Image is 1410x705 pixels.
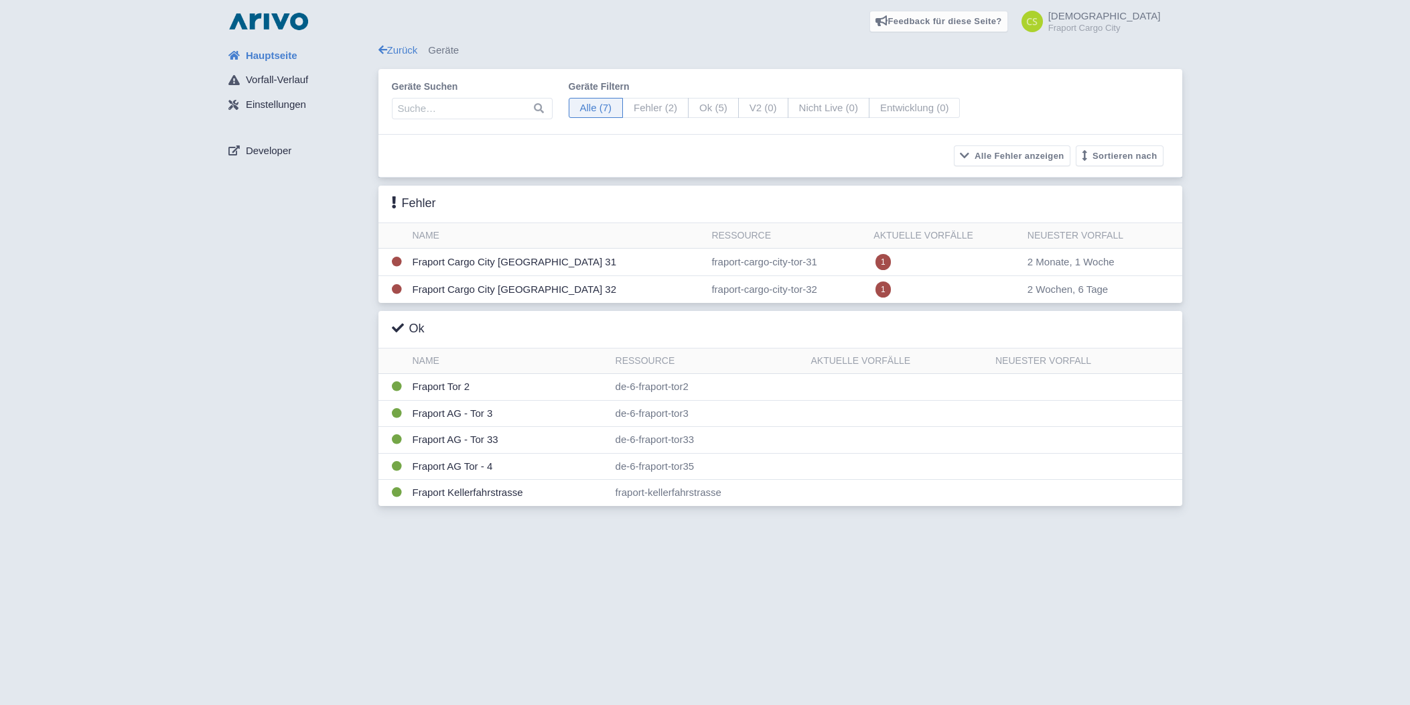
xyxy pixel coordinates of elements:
[246,143,291,159] span: Developer
[218,68,378,93] a: Vorfall-Verlauf
[1048,10,1161,21] span: [DEMOGRAPHIC_DATA]
[218,43,378,68] a: Hauptseite
[1028,256,1115,267] span: 2 Monate, 1 Woche
[954,145,1070,166] button: Alle Fehler anzeigen
[622,98,689,119] span: Fehler (2)
[688,98,739,119] span: Ok (5)
[407,223,707,249] th: Name
[610,427,806,454] td: de-6-fraport-tor33
[868,223,1022,249] th: Aktuelle Vorfälle
[569,98,624,119] span: Alle (7)
[226,11,311,32] img: logo
[706,223,868,249] th: Ressource
[788,98,869,119] span: Nicht Live (0)
[875,254,891,270] span: 1
[218,138,378,164] a: Developer
[805,348,990,374] th: Aktuelle Vorfälle
[407,480,610,506] td: Fraport Kellerfahrstrasse
[246,48,297,64] span: Hauptseite
[407,276,707,304] td: Fraport Cargo City [GEOGRAPHIC_DATA] 32
[392,80,553,94] label: Geräte suchen
[610,374,806,401] td: de-6-fraport-tor2
[407,400,610,427] td: Fraport AG - Tor 3
[246,97,306,113] span: Einstellungen
[218,92,378,118] a: Einstellungen
[392,322,425,336] h3: Ok
[407,427,610,454] td: Fraport AG - Tor 33
[407,374,610,401] td: Fraport Tor 2
[990,348,1182,374] th: Neuester Vorfall
[246,72,308,88] span: Vorfall-Verlauf
[378,44,418,56] a: Zurück
[1013,11,1161,32] a: [DEMOGRAPHIC_DATA] Fraport Cargo City
[738,98,788,119] span: V2 (0)
[610,400,806,427] td: de-6-fraport-tor3
[610,453,806,480] td: de-6-fraport-tor35
[1076,145,1164,166] button: Sortieren nach
[392,196,436,211] h3: Fehler
[706,249,868,276] td: fraport-cargo-city-tor-31
[407,249,707,276] td: Fraport Cargo City [GEOGRAPHIC_DATA] 31
[1048,23,1161,32] small: Fraport Cargo City
[1028,283,1108,295] span: 2 Wochen, 6 Tage
[869,11,1008,32] a: Feedback für diese Seite?
[392,98,553,119] input: Suche…
[869,98,961,119] span: Entwicklung (0)
[875,281,891,298] span: 1
[610,348,806,374] th: Ressource
[407,348,610,374] th: Name
[1022,223,1182,249] th: Neuester Vorfall
[378,43,1182,58] div: Geräte
[610,480,806,506] td: fraport-kellerfahrstrasse
[407,453,610,480] td: Fraport AG Tor - 4
[569,80,961,94] label: Geräte filtern
[706,276,868,304] td: fraport-cargo-city-tor-32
